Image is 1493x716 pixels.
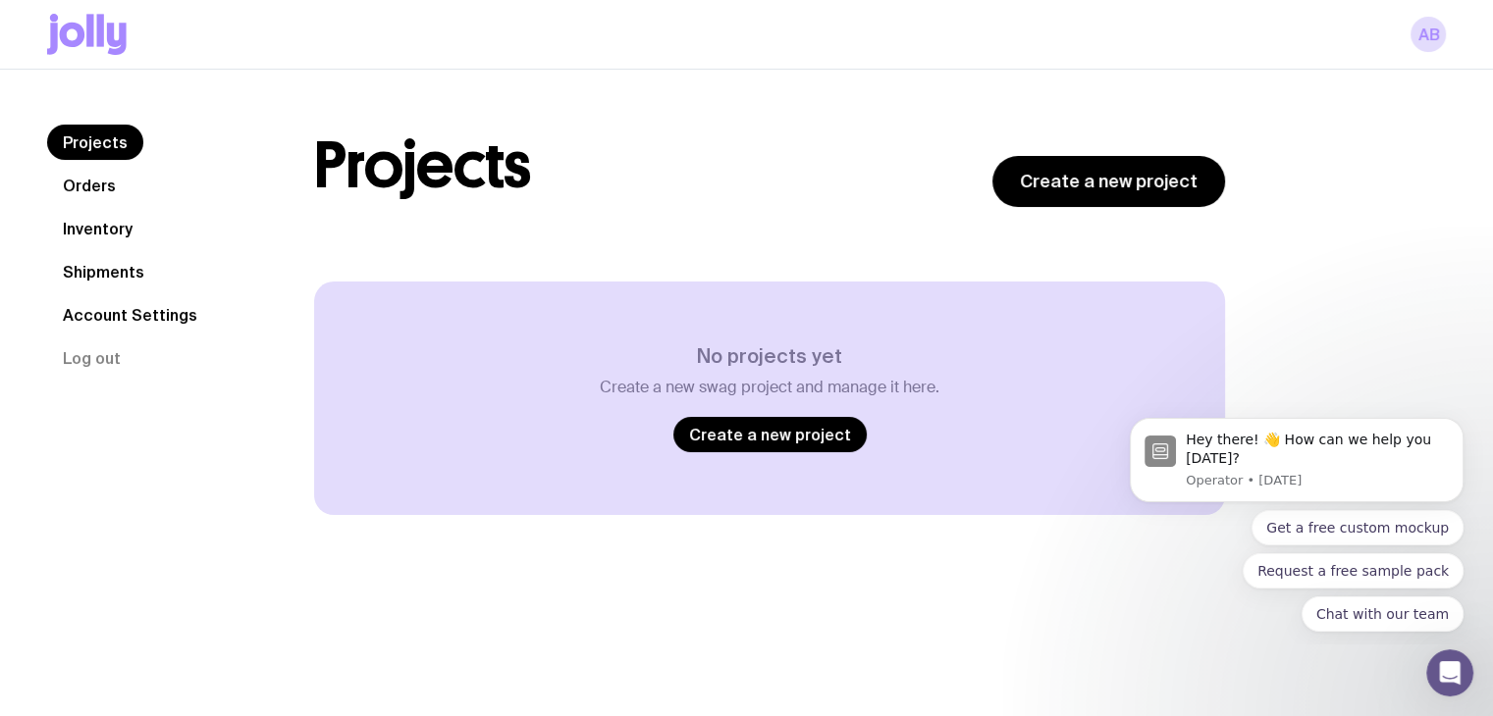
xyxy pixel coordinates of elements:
[47,297,213,332] a: Account Settings
[600,378,939,397] p: Create a new swag project and manage it here.
[673,417,867,452] a: Create a new project
[47,168,132,203] a: Orders
[314,134,531,197] h1: Projects
[992,156,1225,207] a: Create a new project
[47,125,143,160] a: Projects
[47,340,136,376] button: Log out
[600,344,939,368] h3: No projects yet
[1411,17,1446,52] a: AB
[1100,401,1493,643] iframe: Intercom notifications message
[47,211,148,246] a: Inventory
[1426,649,1473,696] iframe: Intercom live chat
[47,254,160,289] a: Shipments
